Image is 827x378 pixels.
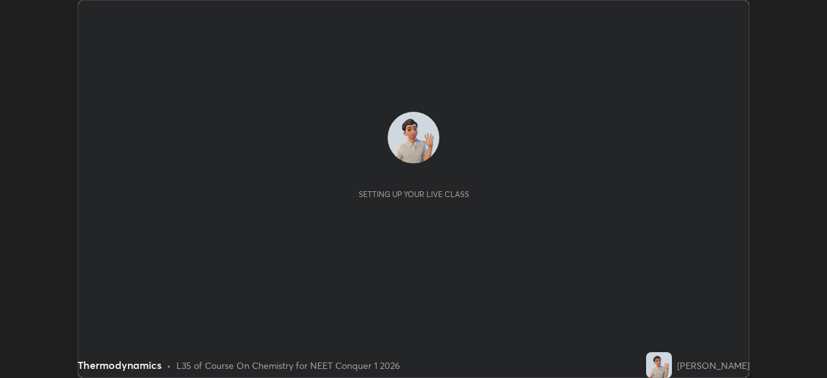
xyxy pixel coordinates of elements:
div: Thermodynamics [78,357,162,373]
div: L35 of Course On Chemistry for NEET Conquer 1 2026 [176,359,400,372]
div: [PERSON_NAME] [677,359,749,372]
div: • [167,359,171,372]
img: 2ba10282aa90468db20c6b58c63c7500.jpg [388,112,439,163]
div: Setting up your live class [359,189,469,199]
img: 2ba10282aa90468db20c6b58c63c7500.jpg [646,352,672,378]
